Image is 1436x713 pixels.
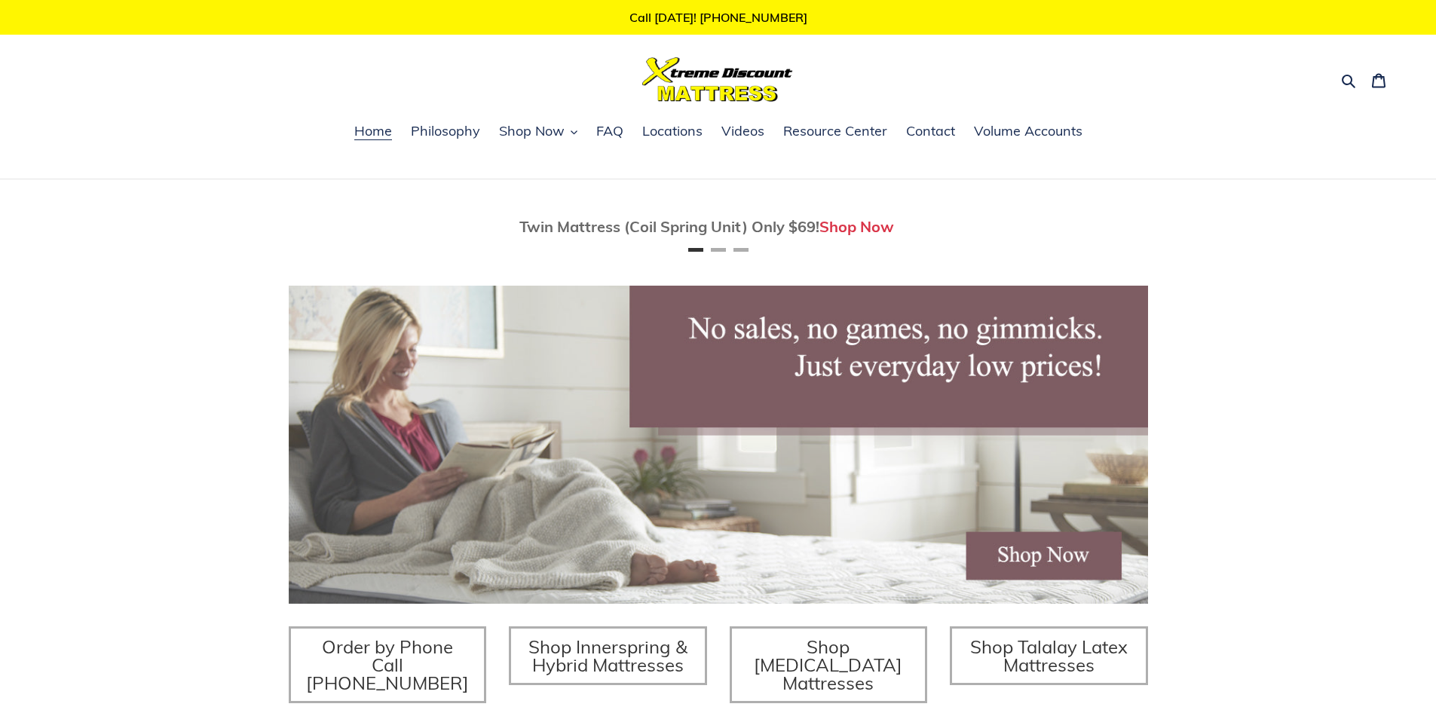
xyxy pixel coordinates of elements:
button: Page 1 [688,248,703,252]
span: Shop [MEDICAL_DATA] Mattresses [754,635,902,694]
a: Contact [899,121,963,143]
a: Shop Innerspring & Hybrid Mattresses [509,626,707,685]
button: Page 3 [733,248,749,252]
a: Shop [MEDICAL_DATA] Mattresses [730,626,928,703]
a: Shop Talalay Latex Mattresses [950,626,1148,685]
span: Volume Accounts [974,122,1082,140]
span: Home [354,122,392,140]
span: Videos [721,122,764,140]
span: Shop Innerspring & Hybrid Mattresses [528,635,687,676]
span: Contact [906,122,955,140]
a: Shop Now [819,217,894,236]
span: Locations [642,122,703,140]
span: Philosophy [411,122,480,140]
a: Home [347,121,400,143]
button: Shop Now [491,121,585,143]
span: Resource Center [783,122,887,140]
a: FAQ [589,121,631,143]
span: FAQ [596,122,623,140]
button: Page 2 [711,248,726,252]
a: Videos [714,121,772,143]
a: Order by Phone Call [PHONE_NUMBER] [289,626,487,703]
img: herobannermay2022-1652879215306_1200x.jpg [289,286,1148,604]
img: Xtreme Discount Mattress [642,57,793,102]
a: Philosophy [403,121,488,143]
span: Shop Talalay Latex Mattresses [970,635,1128,676]
a: Volume Accounts [966,121,1090,143]
span: Order by Phone Call [PHONE_NUMBER] [306,635,469,694]
span: Twin Mattress (Coil Spring Unit) Only $69! [519,217,819,236]
a: Resource Center [776,121,895,143]
a: Locations [635,121,710,143]
span: Shop Now [499,122,565,140]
